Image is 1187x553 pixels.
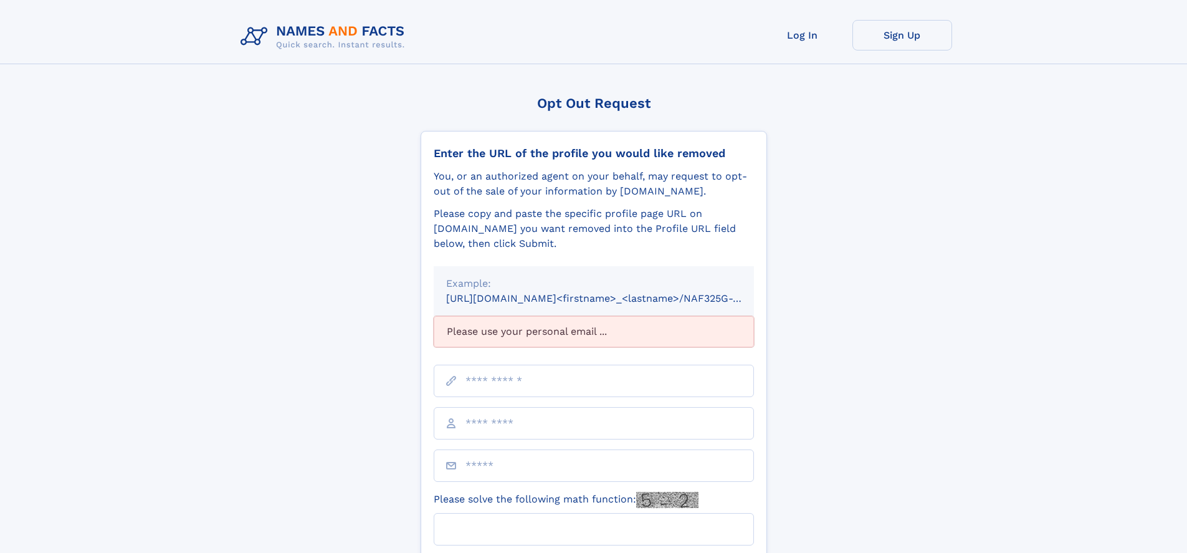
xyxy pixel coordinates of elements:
div: Please copy and paste the specific profile page URL on [DOMAIN_NAME] you want removed into the Pr... [434,206,754,251]
small: [URL][DOMAIN_NAME]<firstname>_<lastname>/NAF325G-xxxxxxxx [446,292,778,304]
a: Sign Up [852,20,952,50]
div: You, or an authorized agent on your behalf, may request to opt-out of the sale of your informatio... [434,169,754,199]
div: Enter the URL of the profile you would like removed [434,147,754,160]
div: Please use your personal email ... [434,316,754,347]
img: Logo Names and Facts [236,20,415,54]
a: Log In [753,20,852,50]
label: Please solve the following math function: [434,492,698,508]
div: Opt Out Request [421,95,767,111]
div: Example: [446,276,741,291]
